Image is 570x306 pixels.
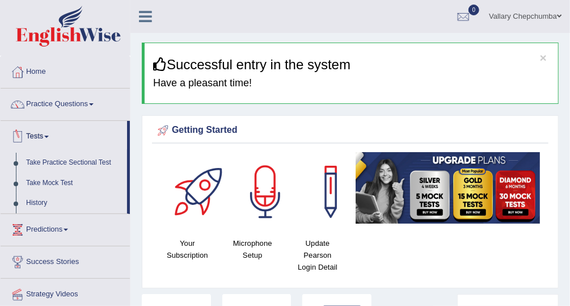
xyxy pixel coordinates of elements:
[21,193,127,213] a: History
[21,153,127,173] a: Take Practice Sectional Test
[468,5,480,15] span: 0
[161,237,214,261] h4: Your Subscription
[155,122,546,139] div: Getting Started
[1,246,130,275] a: Success Stories
[21,173,127,194] a: Take Mock Test
[1,89,130,117] a: Practice Questions
[153,57,550,72] h3: Successful entry in the system
[291,237,345,273] h4: Update Pearson Login Detail
[540,52,547,64] button: ×
[1,121,127,149] a: Tests
[356,152,540,224] img: small5.jpg
[153,78,550,89] h4: Have a pleasant time!
[1,56,130,85] a: Home
[1,214,130,242] a: Predictions
[226,237,280,261] h4: Microphone Setup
